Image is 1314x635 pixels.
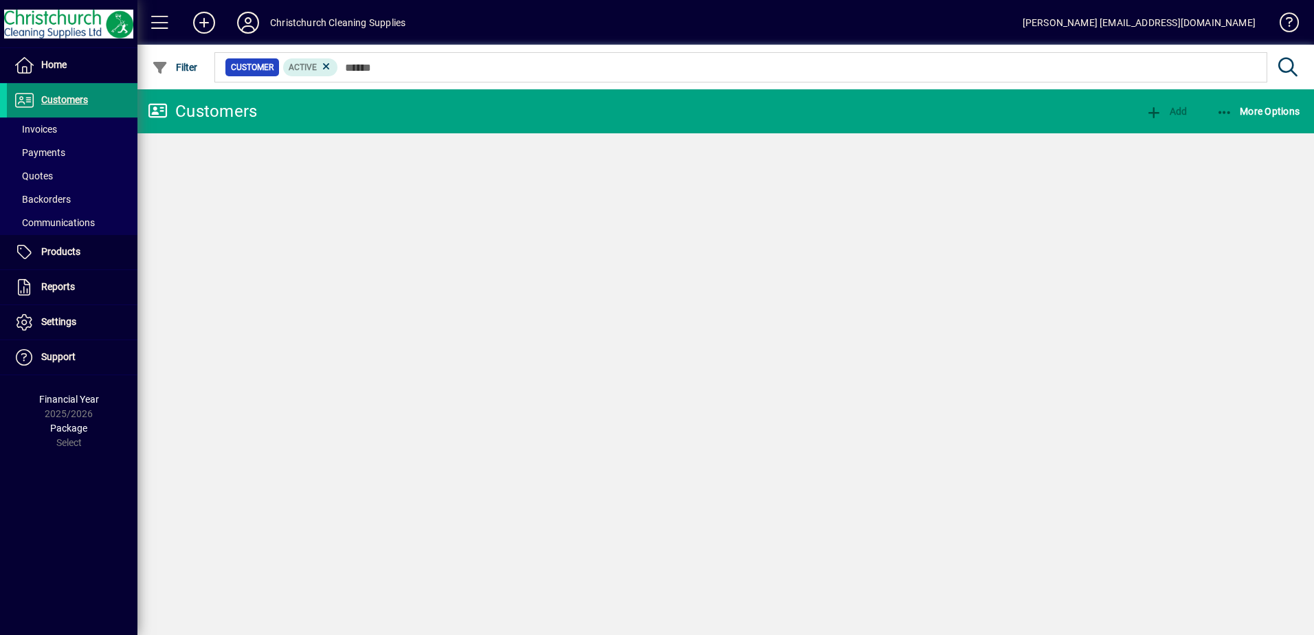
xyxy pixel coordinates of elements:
span: Active [289,63,317,72]
a: Backorders [7,188,137,211]
span: Products [41,246,80,257]
span: Package [50,423,87,434]
button: Filter [148,55,201,80]
span: Filter [152,62,198,73]
button: Profile [226,10,270,35]
a: Quotes [7,164,137,188]
span: More Options [1216,106,1300,117]
a: Support [7,340,137,375]
span: Customers [41,94,88,105]
span: Settings [41,316,76,327]
span: Support [41,351,76,362]
a: Invoices [7,118,137,141]
span: Payments [14,147,65,158]
div: [PERSON_NAME] [EMAIL_ADDRESS][DOMAIN_NAME] [1023,12,1256,34]
span: Invoices [14,124,57,135]
a: Reports [7,270,137,304]
a: Communications [7,211,137,234]
a: Payments [7,141,137,164]
button: Add [182,10,226,35]
div: Customers [148,100,257,122]
button: More Options [1213,99,1304,124]
button: Add [1142,99,1190,124]
span: Reports [41,281,75,292]
span: Customer [231,60,274,74]
span: Home [41,59,67,70]
span: Communications [14,217,95,228]
a: Settings [7,305,137,339]
span: Add [1146,106,1187,117]
span: Quotes [14,170,53,181]
span: Financial Year [39,394,99,405]
a: Products [7,235,137,269]
div: Christchurch Cleaning Supplies [270,12,405,34]
span: Backorders [14,194,71,205]
a: Knowledge Base [1269,3,1297,47]
a: Home [7,48,137,82]
mat-chip: Activation Status: Active [283,58,338,76]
